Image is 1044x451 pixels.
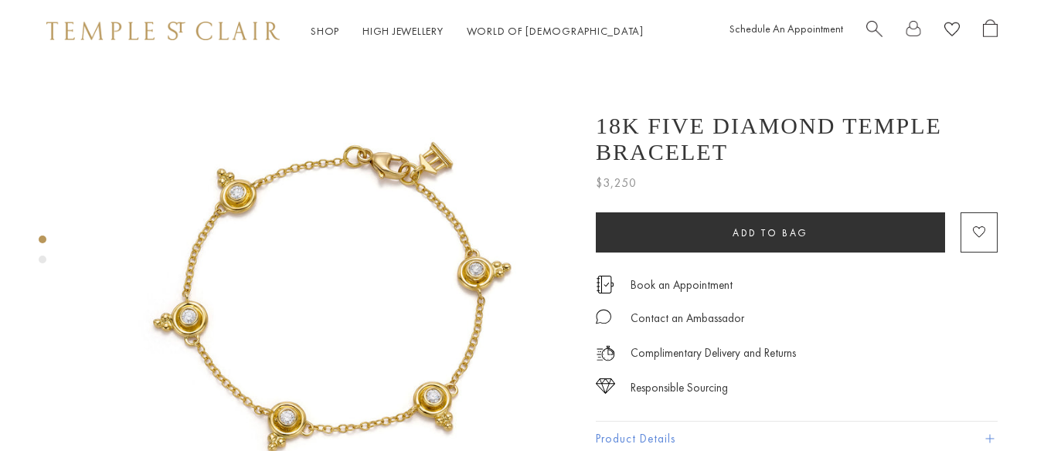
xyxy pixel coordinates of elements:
img: MessageIcon-01_2.svg [596,309,611,324]
div: Responsible Sourcing [631,378,728,398]
iframe: Gorgias live chat messenger [967,378,1029,436]
a: Schedule An Appointment [729,22,843,36]
span: Add to bag [733,226,808,239]
button: Add to bag [596,212,945,253]
a: View Wishlist [944,19,960,43]
span: $3,250 [596,173,637,193]
p: Complimentary Delivery and Returns [631,344,796,363]
nav: Main navigation [311,22,644,41]
div: Product gallery navigation [39,232,46,276]
a: Search [866,19,882,43]
a: ShopShop [311,24,339,38]
img: Temple St. Clair [46,22,280,40]
img: icon_delivery.svg [596,344,615,363]
img: icon_sourcing.svg [596,378,615,394]
img: icon_appointment.svg [596,276,614,293]
a: Book an Appointment [631,276,733,293]
a: Open Shopping Bag [983,19,998,43]
div: Contact an Ambassador [631,309,744,328]
a: High JewelleryHigh Jewellery [362,24,444,38]
a: World of [DEMOGRAPHIC_DATA]World of [DEMOGRAPHIC_DATA] [467,24,644,38]
h1: 18K Five Diamond Temple Bracelet [596,113,998,165]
